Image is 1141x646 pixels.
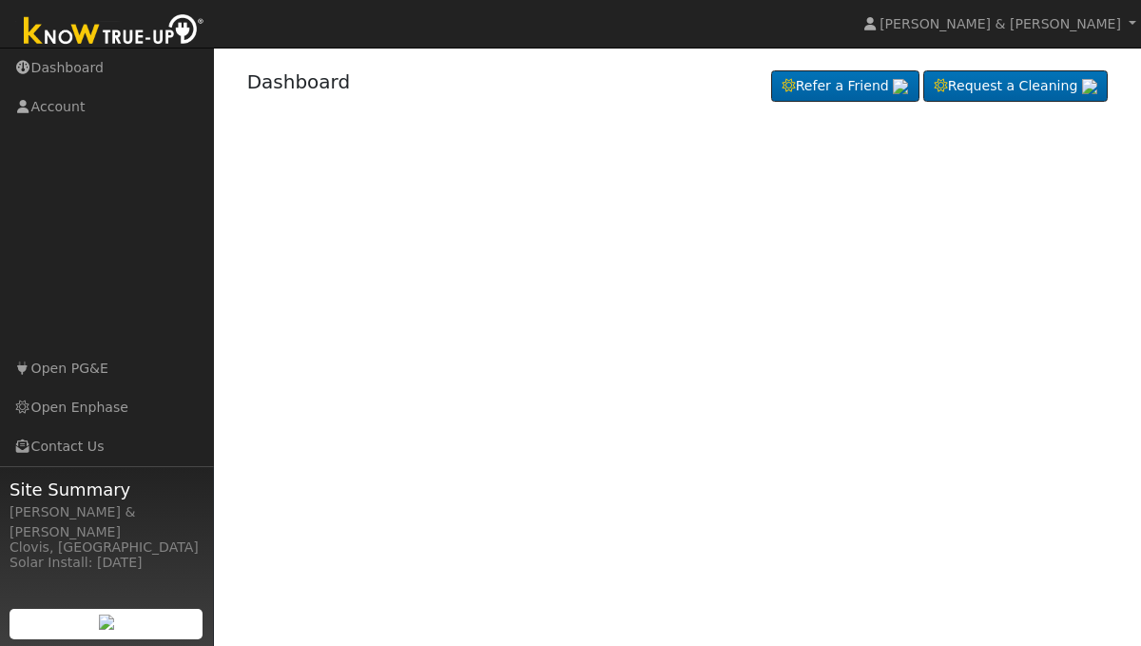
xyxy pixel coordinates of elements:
a: Dashboard [247,70,351,93]
div: [PERSON_NAME] & [PERSON_NAME] [10,502,203,542]
img: retrieve [99,615,114,630]
span: [PERSON_NAME] & [PERSON_NAME] [880,16,1121,31]
div: Solar Install: [DATE] [10,553,203,573]
div: Clovis, [GEOGRAPHIC_DATA] [10,538,203,558]
img: retrieve [893,79,908,94]
img: Know True-Up [14,10,214,53]
a: Request a Cleaning [923,70,1108,103]
span: Site Summary [10,477,203,502]
img: retrieve [1082,79,1097,94]
a: Refer a Friend [771,70,919,103]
